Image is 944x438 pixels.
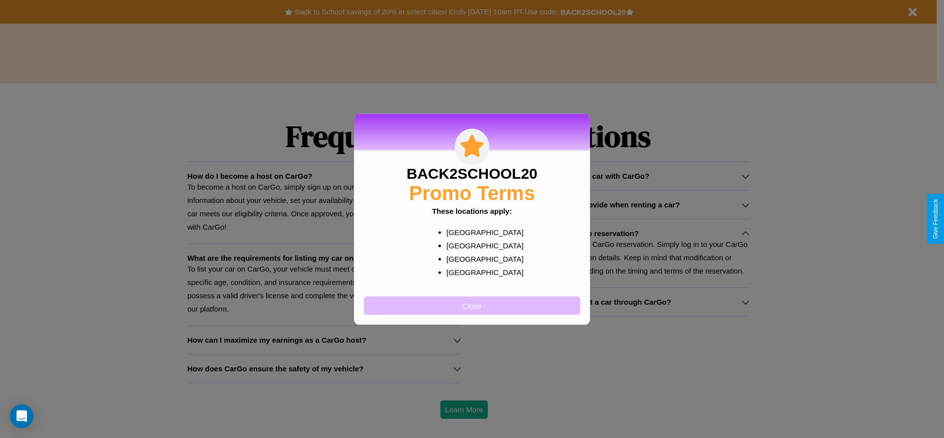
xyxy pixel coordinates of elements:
[446,225,517,239] p: [GEOGRAPHIC_DATA]
[364,296,580,315] button: Close
[409,182,535,204] h2: Promo Terms
[406,165,537,182] h3: BACK2SCHOOL20
[432,206,512,215] b: These locations apply:
[446,265,517,279] p: [GEOGRAPHIC_DATA]
[446,239,517,252] p: [GEOGRAPHIC_DATA]
[932,199,939,239] div: Give Feedback
[10,404,34,428] div: Open Intercom Messenger
[446,252,517,265] p: [GEOGRAPHIC_DATA]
